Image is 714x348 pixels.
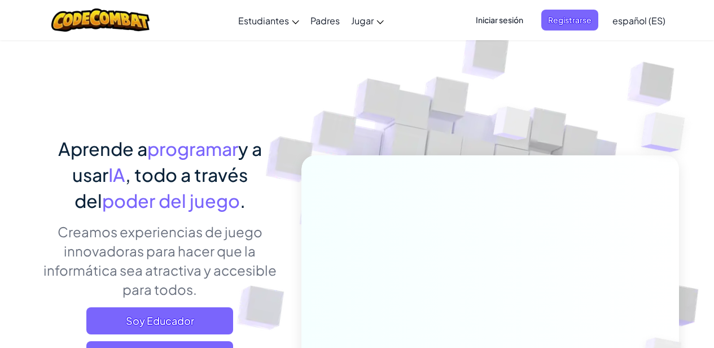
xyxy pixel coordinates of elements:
a: Estudiantes [233,5,305,36]
a: Padres [305,5,345,36]
a: Soy Educador [86,307,233,334]
button: Iniciar sesión [469,10,530,31]
span: Jugar [351,15,374,27]
span: poder del juego [102,189,240,212]
span: . [240,189,246,212]
a: español (ES) [607,5,671,36]
span: , todo a través del [75,163,248,212]
a: Jugar [345,5,389,36]
span: IA [108,163,125,186]
p: Creamos experiencias de juego innovadoras para hacer que la informática sea atractiva y accesible... [36,222,284,299]
span: programar [147,137,238,160]
button: Registrarse [541,10,598,31]
span: Aprende a [58,137,147,160]
img: Overlap cubes [472,84,553,168]
img: CodeCombat logo [51,8,150,32]
span: español (ES) [612,15,665,27]
span: Estudiantes [238,15,289,27]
